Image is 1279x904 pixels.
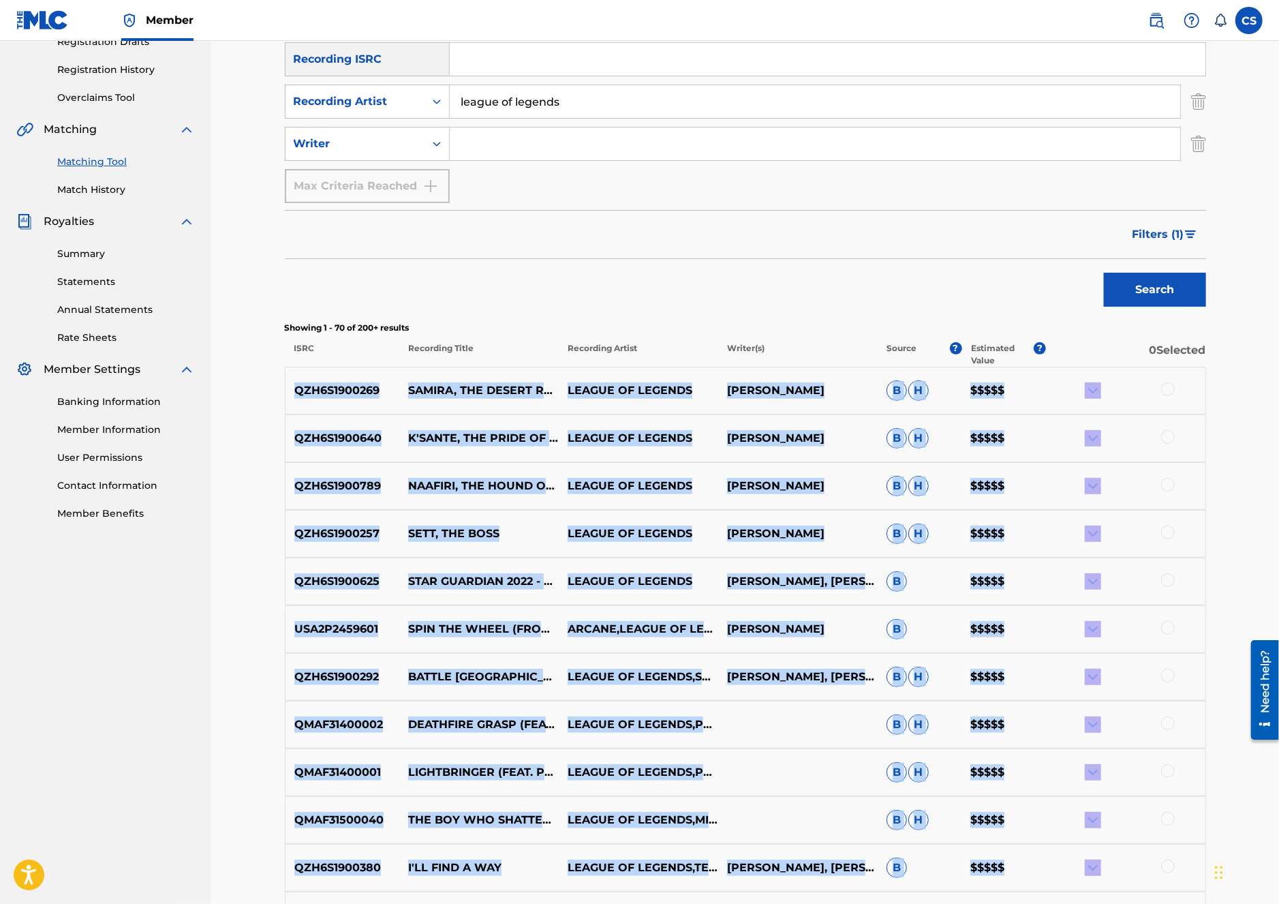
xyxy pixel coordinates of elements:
[1085,717,1101,733] img: expand
[718,342,878,367] p: Writer(s)
[961,621,1046,637] p: $$$$$
[559,478,718,494] p: LEAGUE OF LEGENDS
[559,526,718,542] p: LEAGUE OF LEGENDS
[1184,12,1200,29] img: help
[399,573,559,590] p: STAR GUARDIAN 2022 - OFFICIAL ORCHESTRAL THEME
[1085,430,1101,447] img: expand
[44,213,94,230] span: Royalties
[559,812,718,828] p: LEAGUE OF LEGENDS,MITIS
[146,12,194,28] span: Member
[121,12,138,29] img: Top Rightsholder
[961,669,1046,685] p: $$$$$
[1085,382,1101,399] img: expand
[961,573,1046,590] p: $$$$$
[16,213,33,230] img: Royalties
[887,342,916,367] p: Source
[285,342,399,367] p: ISRC
[57,91,195,105] a: Overclaims Tool
[1124,217,1206,252] button: Filters (1)
[399,342,558,367] p: Recording Title
[44,121,97,138] span: Matching
[908,714,929,735] span: H
[16,10,69,30] img: MLC Logo
[718,669,878,685] p: [PERSON_NAME], [PERSON_NAME]
[286,764,400,781] p: QMAF31400001
[887,762,907,783] span: B
[399,764,559,781] p: LIGHTBRINGER (FEAT. PENTAKILL)
[559,430,718,447] p: LEAGUE OF LEGENDS
[718,430,878,447] p: [PERSON_NAME]
[908,428,929,449] span: H
[1104,273,1206,307] button: Search
[908,667,929,687] span: H
[57,451,195,465] a: User Permissions
[887,810,907,830] span: B
[1085,621,1101,637] img: expand
[57,331,195,345] a: Rate Sheets
[908,762,929,783] span: H
[57,183,195,197] a: Match History
[1191,85,1206,119] img: Delete Criterion
[286,573,400,590] p: QZH6S1900625
[286,430,400,447] p: QZH6S1900640
[399,478,559,494] p: NAAFIRI, THE HOUND OF A HUNDRED BITES
[1132,226,1184,243] span: Filters ( 1 )
[559,621,718,637] p: ARCANE,LEAGUE OF LEGENDS
[908,524,929,544] span: H
[44,361,140,378] span: Member Settings
[908,476,929,496] span: H
[1211,839,1279,904] iframe: Chat Widget
[961,526,1046,542] p: $$$$$
[559,669,718,685] p: LEAGUE OF LEGENDS,SHIHORI
[1241,635,1279,744] iframe: Resource Center
[285,322,1206,334] p: Showing 1 - 70 of 200+ results
[1178,7,1205,34] div: Help
[559,573,718,590] p: LEAGUE OF LEGENDS
[887,380,907,401] span: B
[57,423,195,437] a: Member Information
[1085,764,1101,781] img: expand
[961,812,1046,828] p: $$$$$
[57,275,195,289] a: Statements
[1214,14,1227,27] div: Notifications
[399,430,559,447] p: K'SANTE, THE PRIDE OF NAZUMAH
[559,764,718,781] p: LEAGUE OF LEGENDS,PENTAKILL
[718,860,878,876] p: [PERSON_NAME], [PERSON_NAME], [PERSON_NAME]
[286,382,400,399] p: QZH6S1900269
[887,858,907,878] span: B
[961,764,1046,781] p: $$$$$
[559,342,718,367] p: Recording Artist
[399,621,559,637] p: SPIN THE WHEEL (FROM THE SERIES ARCANE LEAGUE OF LEGENDS)
[887,524,907,544] span: B
[1085,669,1101,685] img: expand
[1085,478,1101,494] img: expand
[286,669,400,685] p: QZH6S1900292
[57,395,195,409] a: Banking Information
[971,342,1034,367] p: Estimated Value
[961,478,1046,494] p: $$$$$
[718,573,878,590] p: [PERSON_NAME], [PERSON_NAME]
[887,571,907,592] span: B
[294,136,416,152] div: Writer
[399,860,559,876] p: I'LL FIND A WAY
[1085,526,1101,542] img: expand
[294,93,416,110] div: Recording Artist
[1235,7,1263,34] div: User Menu
[1085,573,1101,590] img: expand
[399,812,559,828] p: THE BOY WHO SHATTERED TIME (FEAT. MITIS)
[57,247,195,261] a: Summary
[1046,342,1205,367] p: 0 Selected
[399,526,559,542] p: SETT, THE BOSS
[179,213,195,230] img: expand
[286,860,400,876] p: QZH6S1900380
[961,860,1046,876] p: $$$$$
[950,342,962,355] span: ?
[718,478,878,494] p: [PERSON_NAME]
[1143,7,1170,34] a: Public Search
[1191,127,1206,161] img: Delete Criterion
[179,121,195,138] img: expand
[559,860,718,876] p: LEAGUE OF LEGENDS,TELLE
[887,714,907,735] span: B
